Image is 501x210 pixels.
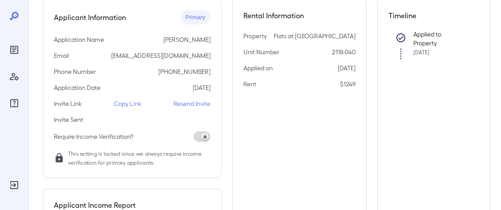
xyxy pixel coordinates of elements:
p: Copy Link [114,99,141,108]
p: Applied on [243,64,273,73]
p: Unit Number [243,48,279,57]
div: Reports [7,43,21,57]
p: Email [54,51,69,60]
p: Invite Link [54,99,82,108]
p: Resend Invite [174,99,210,108]
h5: Timeline [388,10,479,21]
p: Application Name [54,35,104,44]
p: Applied to Property [413,30,465,48]
div: FAQ [7,96,21,110]
p: Property [243,32,267,40]
p: Invite Sent [54,115,83,124]
div: Log Out [7,178,21,192]
p: [DATE] [338,64,356,73]
span: [DATE] [413,49,429,55]
p: 2118-040 [332,48,356,57]
p: Flats at [GEOGRAPHIC_DATA] [274,32,356,40]
p: Rent [243,80,256,89]
p: [PHONE_NUMBER] [158,67,210,76]
div: Manage Users [7,69,21,84]
p: Application Date [54,83,101,92]
p: [EMAIL_ADDRESS][DOMAIN_NAME] [111,51,210,60]
span: This setting is locked since we always require income verification for primary applicants. [68,149,210,167]
p: Require Income Verification? [54,132,133,141]
h5: Applicant Information [54,12,126,23]
span: Primary [180,13,211,22]
h5: Rental Information [243,10,356,21]
p: $1249 [340,80,356,89]
p: [PERSON_NAME] [163,35,210,44]
p: Phone Number [54,67,96,76]
p: [DATE] [193,83,210,92]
